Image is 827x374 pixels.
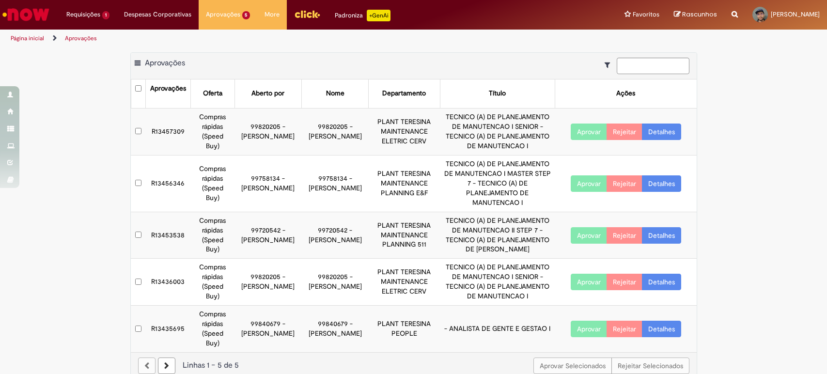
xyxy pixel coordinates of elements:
[616,89,635,98] div: Ações
[771,10,820,18] span: [PERSON_NAME]
[302,259,369,306] td: 99820205 - [PERSON_NAME]
[206,10,240,19] span: Aprovações
[146,306,190,352] td: R13435695
[66,10,100,19] span: Requisições
[11,34,44,42] a: Página inicial
[124,10,191,19] span: Despesas Corporativas
[607,227,642,244] button: Rejeitar
[146,155,190,212] td: R13456346
[234,212,301,259] td: 99720542 - [PERSON_NAME]
[1,5,51,24] img: ServiceNow
[369,212,440,259] td: PLANT TERESINA MAINTENANCE PLANNING 511
[642,175,681,192] a: Detalhes
[633,10,659,19] span: Favoritos
[642,274,681,290] a: Detalhes
[146,259,190,306] td: R13436003
[234,155,301,212] td: 99758134 - [PERSON_NAME]
[302,306,369,352] td: 99840679 - [PERSON_NAME]
[674,10,717,19] a: Rascunhos
[326,89,344,98] div: Nome
[190,212,234,259] td: Compras rápidas (Speed Buy)
[607,124,642,140] button: Rejeitar
[234,306,301,352] td: 99840679 - [PERSON_NAME]
[138,360,689,371] div: Linhas 1 − 5 de 5
[234,259,301,306] td: 99820205 - [PERSON_NAME]
[190,155,234,212] td: Compras rápidas (Speed Buy)
[190,259,234,306] td: Compras rápidas (Speed Buy)
[146,212,190,259] td: R13453538
[489,89,506,98] div: Título
[294,7,320,21] img: click_logo_yellow_360x200.png
[7,30,544,47] ul: Trilhas de página
[607,175,642,192] button: Rejeitar
[571,175,607,192] button: Aprovar
[642,124,681,140] a: Detalhes
[369,259,440,306] td: PLANT TERESINA MAINTENANCE ELETRIC CERV
[440,155,555,212] td: TECNICO (A) DE PLANEJAMENTO DE MANUTENCAO I MASTER STEP 7 - TECNICO (A) DE PLANEJAMENTO DE MANUTE...
[150,84,186,93] div: Aprovações
[102,11,109,19] span: 1
[571,227,607,244] button: Aprovar
[146,108,190,155] td: R13457309
[440,306,555,352] td: - ANALISTA DE GENTE E GESTAO I
[234,108,301,155] td: 99820205 - [PERSON_NAME]
[145,58,185,68] span: Aprovações
[642,227,681,244] a: Detalhes
[190,108,234,155] td: Compras rápidas (Speed Buy)
[440,108,555,155] td: TECNICO (A) DE PLANEJAMENTO DE MANUTENCAO I SENIOR - TECNICO (A) DE PLANEJAMENTO DE MANUTENCAO I
[335,10,390,21] div: Padroniza
[146,79,190,108] th: Aprovações
[440,259,555,306] td: TECNICO (A) DE PLANEJAMENTO DE MANUTENCAO I SENIOR - TECNICO (A) DE PLANEJAMENTO DE MANUTENCAO I
[605,62,615,68] i: Mostrar filtros para: Suas Solicitações
[682,10,717,19] span: Rascunhos
[251,89,284,98] div: Aberto por
[607,274,642,290] button: Rejeitar
[642,321,681,337] a: Detalhes
[65,34,97,42] a: Aprovações
[571,321,607,337] button: Aprovar
[369,306,440,352] td: PLANT TERESINA PEOPLE
[242,11,250,19] span: 5
[369,155,440,212] td: PLANT TERESINA MAINTENANCE PLANNING E&F
[203,89,222,98] div: Oferta
[367,10,390,21] p: +GenAi
[302,155,369,212] td: 99758134 - [PERSON_NAME]
[607,321,642,337] button: Rejeitar
[302,212,369,259] td: 99720542 - [PERSON_NAME]
[571,274,607,290] button: Aprovar
[302,108,369,155] td: 99820205 - [PERSON_NAME]
[265,10,280,19] span: More
[440,212,555,259] td: TECNICO (A) DE PLANEJAMENTO DE MANUTENCAO II STEP 7 - TECNICO (A) DE PLANEJAMENTO DE [PERSON_NAME]
[382,89,426,98] div: Departamento
[571,124,607,140] button: Aprovar
[190,306,234,352] td: Compras rápidas (Speed Buy)
[369,108,440,155] td: PLANT TERESINA MAINTENANCE ELETRIC CERV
